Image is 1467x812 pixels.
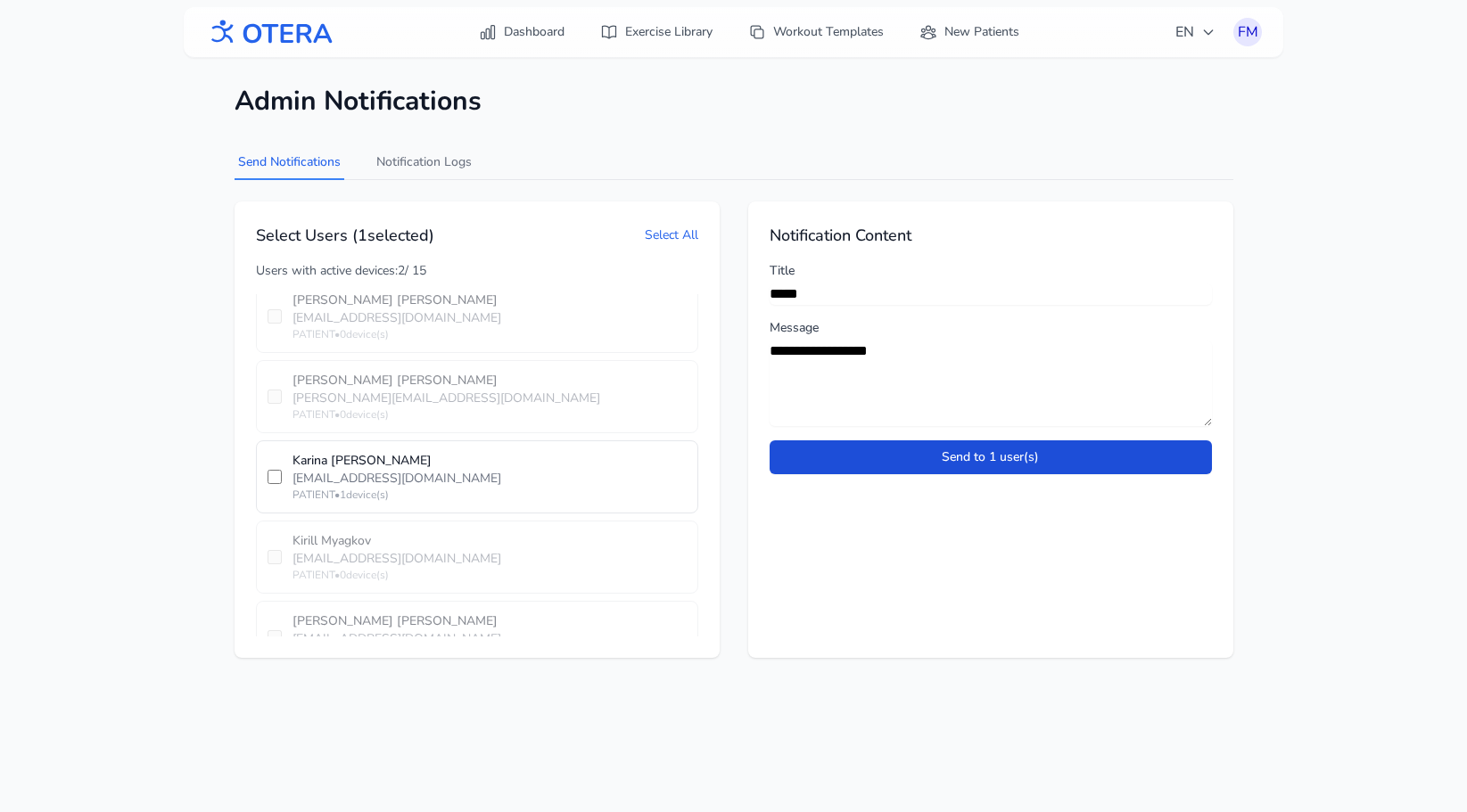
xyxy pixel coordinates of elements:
button: Select All [645,226,698,244]
h1: Admin Notifications [235,86,1233,118]
a: Workout Templates [738,16,894,48]
label: Message [770,319,1212,337]
a: New Patients [909,16,1030,48]
button: Notification Logs [373,146,475,180]
input: Kirill Myagkov[EMAIL_ADDRESS][DOMAIN_NAME]PATIENT•0device(s) [268,550,282,564]
input: Karina [PERSON_NAME][EMAIL_ADDRESS][DOMAIN_NAME]PATIENT•1device(s) [268,470,282,484]
button: FM [1233,18,1262,46]
a: Dashboard [468,16,575,48]
div: Kirill Myagkov [293,532,687,550]
div: PATIENT • 0 device(s) [293,327,687,341]
h2: Select Users ( 1 selected) [256,223,434,248]
div: [PERSON_NAME] [PERSON_NAME] [293,291,687,309]
label: Title [770,262,1212,280]
span: EN [1175,21,1216,43]
div: [EMAIL_ADDRESS][DOMAIN_NAME] [293,309,687,327]
input: [PERSON_NAME] [PERSON_NAME][PERSON_NAME][EMAIL_ADDRESS][DOMAIN_NAME]PATIENT•0device(s) [268,390,282,404]
div: [EMAIL_ADDRESS][DOMAIN_NAME] [293,470,687,488]
div: [PERSON_NAME][EMAIL_ADDRESS][DOMAIN_NAME] [293,390,687,407]
div: PATIENT • 0 device(s) [293,568,687,582]
button: EN [1165,14,1226,50]
div: [EMAIL_ADDRESS][DOMAIN_NAME] [293,550,687,568]
a: Exercise Library [589,16,723,48]
input: [PERSON_NAME] [PERSON_NAME][EMAIL_ADDRESS][DOMAIN_NAME]PATIENT•0device(s) [268,309,282,324]
button: Send Notifications [235,146,344,180]
div: PATIENT • 0 device(s) [293,407,687,422]
div: Users with active devices: 2 / 15 [256,262,698,280]
div: [PERSON_NAME] [PERSON_NAME] [293,612,687,630]
button: Send to 1 user(s) [770,440,1212,474]
h2: Notification Content [770,223,1212,248]
div: [PERSON_NAME] [PERSON_NAME] [293,372,687,390]
div: Karina [PERSON_NAME] [293,452,687,470]
div: PATIENT • 1 device(s) [293,488,687,502]
div: [EMAIL_ADDRESS][DOMAIN_NAME] [293,630,687,648]
img: OTERA logo [205,12,334,53]
input: [PERSON_NAME] [PERSON_NAME][EMAIL_ADDRESS][DOMAIN_NAME]PATIENT•0device(s) [268,630,282,644]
